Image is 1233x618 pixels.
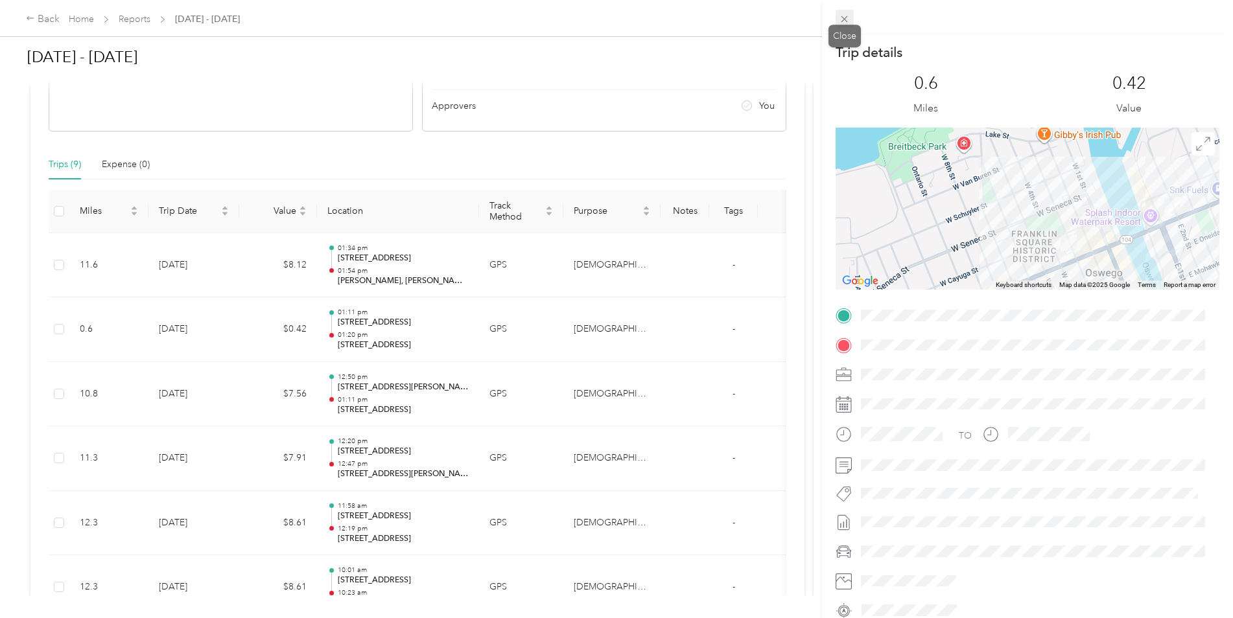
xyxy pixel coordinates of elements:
[839,273,882,290] a: Open this area in Google Maps (opens a new window)
[914,73,938,94] p: 0.6
[1164,281,1215,288] a: Report a map error
[913,100,938,117] p: Miles
[1160,545,1233,618] iframe: Everlance-gr Chat Button Frame
[959,429,972,442] div: TO
[1059,281,1130,288] span: Map data ©2025 Google
[836,43,902,62] p: Trip details
[828,25,861,47] div: Close
[996,280,1051,290] button: Keyboard shortcuts
[839,273,882,290] img: Google
[1112,73,1146,94] p: 0.42
[1116,100,1142,117] p: Value
[1138,281,1156,288] a: Terms (opens in new tab)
